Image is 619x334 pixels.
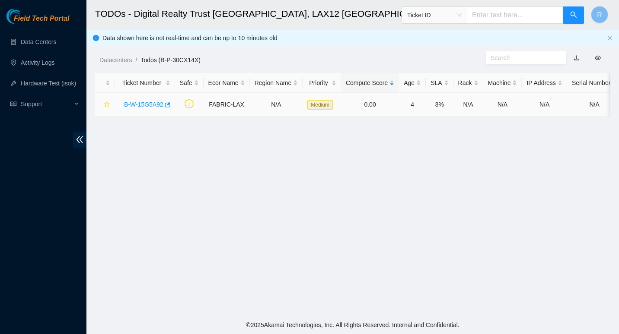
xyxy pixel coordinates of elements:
a: Todos (B-P-30CX14X) [140,57,201,63]
span: read [10,101,16,107]
a: Akamai TechnologiesField Tech Portal [6,16,69,27]
span: Field Tech Portal [14,15,69,23]
span: star [104,101,110,108]
span: / [135,57,137,63]
button: star [100,98,110,111]
span: Ticket ID [407,9,462,22]
td: N/A [522,93,567,117]
input: Enter text here... [467,6,564,24]
td: 8% [426,93,453,117]
span: eye [595,55,601,61]
footer: © 2025 Akamai Technologies, Inc. All Rights Reserved. Internal and Confidential. [86,316,619,334]
span: Support [21,95,72,113]
span: exclamation-circle [185,99,194,108]
td: N/A [453,93,483,117]
button: R [591,6,608,23]
button: search [563,6,584,24]
span: double-left [73,132,86,148]
input: Search [491,53,555,63]
td: N/A [483,93,522,117]
button: download [567,51,586,65]
td: 0.00 [341,93,399,117]
a: Data Centers [21,38,56,45]
a: Activity Logs [21,59,55,66]
a: Hardware Test (isok) [21,80,76,87]
span: R [597,9,602,20]
td: 4 [399,93,426,117]
td: FABRIC-LAX [204,93,250,117]
a: Datacenters [99,57,132,63]
a: B-W-15G5A92 [124,101,163,108]
span: search [570,11,577,19]
a: download [574,54,580,61]
span: Medium [307,100,333,110]
img: Akamai Technologies [6,9,44,24]
button: close [607,35,613,41]
td: N/A [250,93,303,117]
